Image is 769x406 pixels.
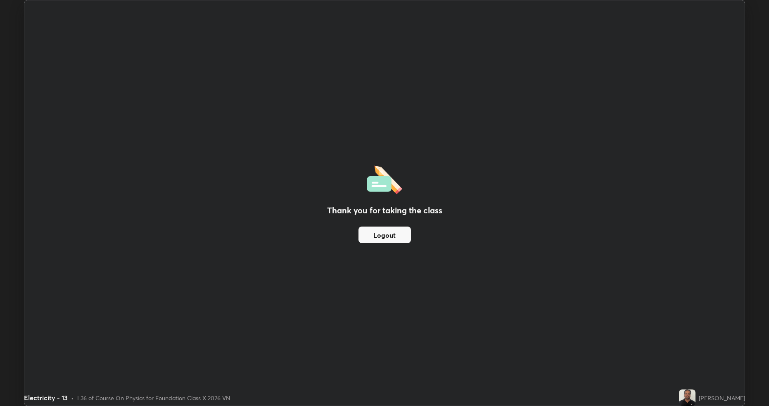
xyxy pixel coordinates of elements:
div: Electricity - 13 [24,393,68,403]
div: L36 of Course On Physics for Foundation Class X 2026 VN [77,394,230,402]
h2: Thank you for taking the class [327,204,442,217]
div: • [71,394,74,402]
img: c449bc7577714875aafd9c306618b106.jpg [679,389,695,406]
button: Logout [358,227,411,243]
div: [PERSON_NAME] [699,394,745,402]
img: offlineFeedback.1438e8b3.svg [367,163,402,194]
